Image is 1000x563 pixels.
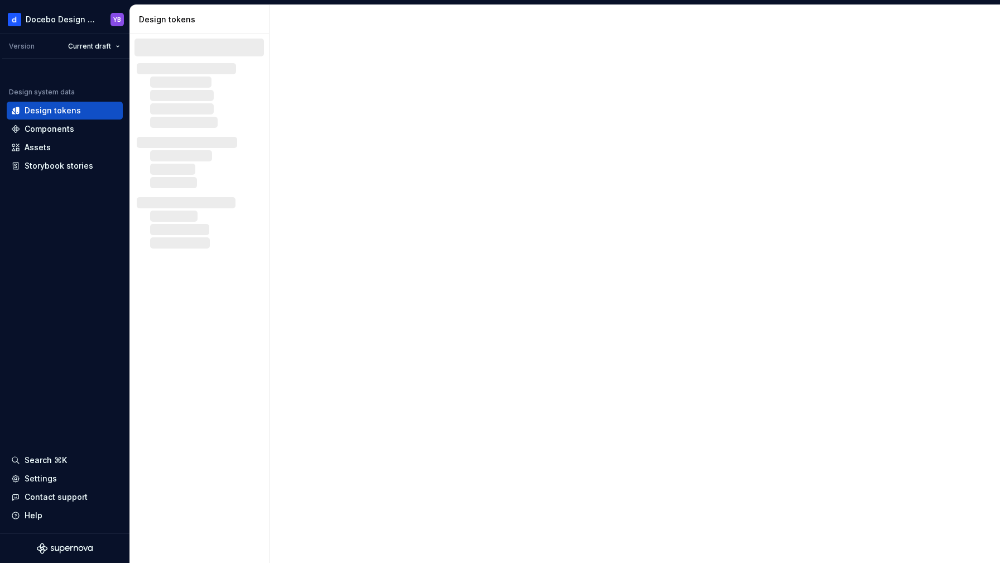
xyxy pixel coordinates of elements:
[7,451,123,469] button: Search ⌘K
[9,88,75,97] div: Design system data
[9,42,35,51] div: Version
[2,7,127,31] button: Docebo Design SystemYB
[25,492,88,503] div: Contact support
[7,139,123,156] a: Assets
[139,14,265,25] div: Design tokens
[68,42,111,51] span: Current draft
[7,488,123,506] button: Contact support
[7,102,123,120] a: Design tokens
[8,13,21,26] img: 61bee0c3-d5fb-461c-8253-2d4ca6d6a773.png
[25,105,81,116] div: Design tokens
[25,142,51,153] div: Assets
[63,39,125,54] button: Current draft
[7,120,123,138] a: Components
[25,123,74,135] div: Components
[25,473,57,484] div: Settings
[25,455,67,466] div: Search ⌘K
[113,15,121,24] div: YB
[37,543,93,554] svg: Supernova Logo
[7,157,123,175] a: Storybook stories
[7,507,123,524] button: Help
[26,14,97,25] div: Docebo Design System
[7,470,123,488] a: Settings
[25,160,93,171] div: Storybook stories
[25,510,42,521] div: Help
